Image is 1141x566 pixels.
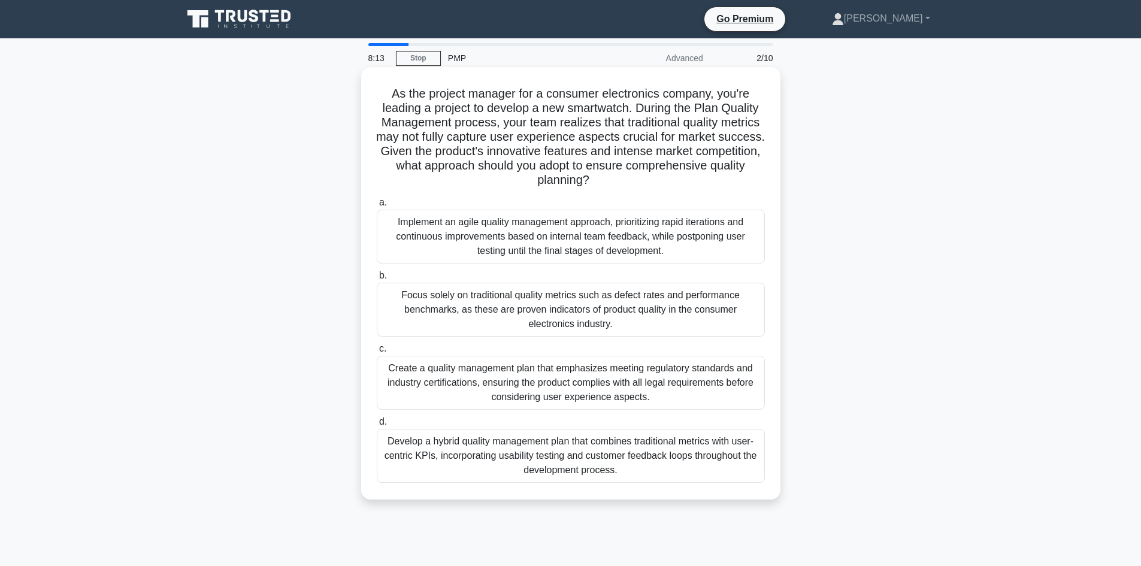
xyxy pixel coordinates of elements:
[377,283,765,337] div: Focus solely on traditional quality metrics such as defect rates and performance benchmarks, as t...
[396,51,441,66] a: Stop
[379,416,387,426] span: d.
[376,86,766,188] h5: As the project manager for a consumer electronics company, you're leading a project to develop a ...
[441,46,606,70] div: PMP
[361,46,396,70] div: 8:13
[803,7,959,31] a: [PERSON_NAME]
[377,429,765,483] div: Develop a hybrid quality management plan that combines traditional metrics with user-centric KPIs...
[710,46,780,70] div: 2/10
[606,46,710,70] div: Advanced
[379,197,387,207] span: a.
[377,356,765,410] div: Create a quality management plan that emphasizes meeting regulatory standards and industry certif...
[709,11,780,26] a: Go Premium
[379,343,386,353] span: c.
[377,210,765,264] div: Implement an agile quality management approach, prioritizing rapid iterations and continuous impr...
[379,270,387,280] span: b.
